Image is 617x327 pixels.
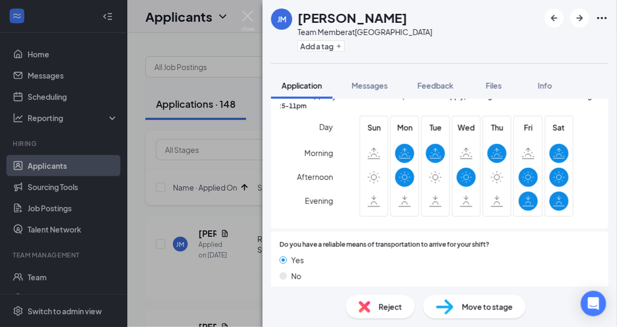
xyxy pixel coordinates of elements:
[426,122,445,133] span: Tue
[418,81,454,90] span: Feedback
[519,122,538,133] span: Fri
[545,8,564,28] button: ArrowLeftNew
[319,121,333,133] span: Day
[298,8,407,27] h1: [PERSON_NAME]
[305,191,333,210] span: Evening
[282,81,322,90] span: Application
[395,122,414,133] span: Mon
[291,270,301,282] span: No
[538,81,552,90] span: Info
[277,14,286,24] div: JM
[488,122,507,133] span: Thu
[570,8,589,28] button: ArrowRight
[364,122,384,133] span: Sun
[550,122,569,133] span: Sat
[596,12,609,24] svg: Ellipses
[336,43,342,49] svg: Plus
[548,12,561,24] svg: ArrowLeftNew
[379,301,402,313] span: Reject
[486,81,502,90] span: Files
[457,122,476,133] span: Wed
[297,167,333,186] span: Afternoon
[573,12,586,24] svg: ArrowRight
[298,27,432,37] div: Team Member at [GEOGRAPHIC_DATA]
[352,81,388,90] span: Messages
[280,240,490,250] span: Do you have a reliable means of transportation to arrive for your shift?
[462,301,513,313] span: Move to stage
[298,40,345,51] button: PlusAdd a tag
[291,254,304,266] span: Yes
[280,92,600,112] span: Which shift(s) are you available to work? (Check all that apply) Morning: 5am-2 Afternoon: 10-5 E...
[305,143,333,162] span: Morning
[581,291,606,316] div: Open Intercom Messenger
